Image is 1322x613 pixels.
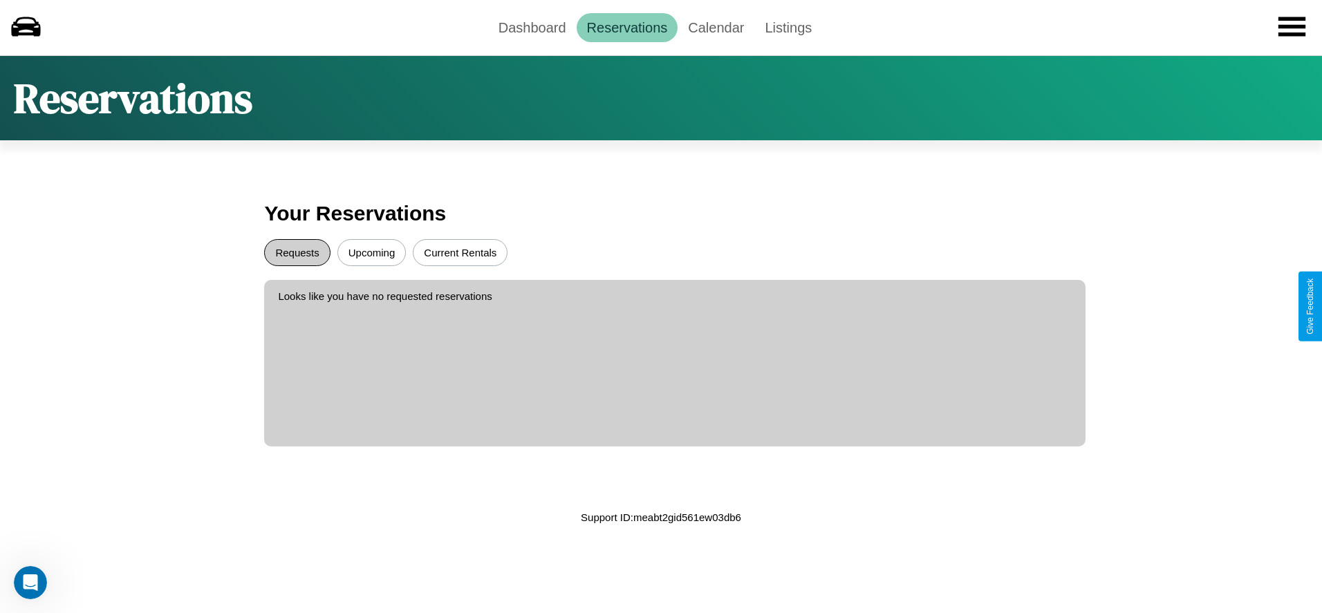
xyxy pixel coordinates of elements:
p: Support ID: meabt2gid561ew03db6 [581,508,741,527]
h1: Reservations [14,70,252,126]
button: Requests [264,239,330,266]
a: Listings [754,13,822,42]
iframe: Intercom live chat [14,566,47,599]
a: Reservations [577,13,678,42]
a: Calendar [678,13,754,42]
button: Current Rentals [413,239,508,266]
button: Upcoming [337,239,407,266]
h3: Your Reservations [264,195,1057,232]
div: Give Feedback [1305,279,1315,334]
a: Dashboard [488,13,577,42]
p: Looks like you have no requested reservations [278,287,1071,305]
